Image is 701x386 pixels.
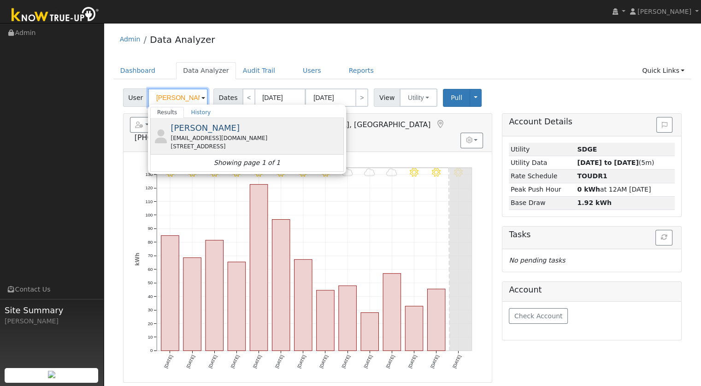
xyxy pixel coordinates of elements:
div: [EMAIL_ADDRESS][DOMAIN_NAME] [171,134,342,142]
i: 9/25 - Clear [321,168,330,177]
i: 9/20 - Clear [210,168,219,177]
img: retrieve [48,371,55,378]
text: 120 [145,185,153,190]
text: 20 [147,321,153,326]
td: Utility [509,143,576,156]
i: 9/18 - Clear [165,168,174,177]
strong: TOUDR1 [577,172,607,180]
text: [DATE] [252,354,262,369]
span: [PERSON_NAME] [637,8,691,15]
text: 30 [147,307,153,312]
span: Dates [213,88,243,107]
text: 10 [147,334,153,339]
img: Know True-Up [7,5,104,26]
span: (5m) [577,159,654,166]
i: No pending tasks [509,257,565,264]
text: 130 [145,172,153,177]
a: Data Analyzer [150,34,215,45]
h5: Account Details [509,117,675,127]
i: 9/26 - MostlyCloudy [342,168,353,177]
rect: onclick="" [294,259,312,351]
text: [DATE] [452,354,462,369]
i: 9/24 - Clear [299,168,307,177]
rect: onclick="" [361,313,379,351]
i: 9/30 - Clear [432,168,441,177]
strong: 1.92 kWh [577,199,612,206]
i: 9/19 - Clear [188,168,196,177]
button: Utility [400,88,437,107]
text: 90 [147,226,153,231]
text: 50 [147,280,153,285]
button: Pull [443,89,470,107]
strong: [DATE] to [DATE] [577,159,638,166]
span: Check Account [514,312,563,320]
a: Dashboard [113,62,163,79]
a: Reports [342,62,381,79]
div: [PERSON_NAME] [5,316,99,326]
a: History [184,107,218,118]
a: Users [296,62,328,79]
i: 9/28 - MostlyCloudy [386,168,397,177]
text: [DATE] [296,354,307,369]
h5: Tasks [509,230,675,240]
text: 0 [150,348,153,353]
button: Check Account [509,308,568,324]
strong: ID: 8552, authorized: 09/30/25 [577,146,597,153]
rect: onclick="" [161,235,179,351]
span: [PHONE_NUMBER] [135,133,201,142]
i: 9/23 - Clear [277,168,285,177]
a: Admin [120,35,141,43]
i: 9/29 - Clear [410,168,418,177]
button: Refresh [655,230,672,246]
i: Showing page 1 of 1 [214,158,280,168]
span: Pull [451,94,462,101]
rect: onclick="" [183,257,201,351]
text: 40 [147,294,153,299]
text: [DATE] [407,354,418,369]
span: Site Summary [5,304,99,316]
text: 100 [145,212,153,217]
rect: onclick="" [317,290,335,351]
td: Peak Push Hour [509,183,576,196]
a: Results [150,107,184,118]
rect: onclick="" [339,286,357,351]
rect: onclick="" [228,262,246,351]
rect: onclick="" [250,184,268,351]
text: [DATE] [163,354,174,369]
text: [DATE] [430,354,440,369]
a: Data Analyzer [176,62,236,79]
strong: 0 kWh [577,186,600,193]
rect: onclick="" [383,274,401,351]
text: 110 [145,199,153,204]
rect: onclick="" [427,289,445,351]
i: 9/22 - Clear [254,168,263,177]
span: [PERSON_NAME] [171,123,240,133]
text: kWh [134,252,140,266]
rect: onclick="" [405,306,423,351]
text: [DATE] [318,354,329,369]
input: Select a User [148,88,208,107]
text: [DATE] [207,354,218,369]
h5: Account [509,285,675,295]
span: [GEOGRAPHIC_DATA], [GEOGRAPHIC_DATA] [273,120,431,129]
span: View [374,88,400,107]
div: [STREET_ADDRESS] [171,142,342,151]
text: [DATE] [385,354,395,369]
text: [DATE] [274,354,284,369]
span: User [123,88,148,107]
i: 9/27 - MostlyCloudy [364,168,375,177]
td: Rate Schedule [509,170,576,183]
td: Utility Data [509,156,576,170]
td: Base Draw [509,196,576,210]
text: 60 [147,267,153,272]
button: Issue History [656,117,672,133]
td: at 12AM [DATE] [576,183,675,196]
a: Quick Links [635,62,691,79]
text: [DATE] [341,354,351,369]
text: [DATE] [230,354,240,369]
i: 9/21 - Clear [232,168,241,177]
text: 80 [147,240,153,245]
text: 70 [147,253,153,258]
a: < [242,88,255,107]
a: > [355,88,368,107]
